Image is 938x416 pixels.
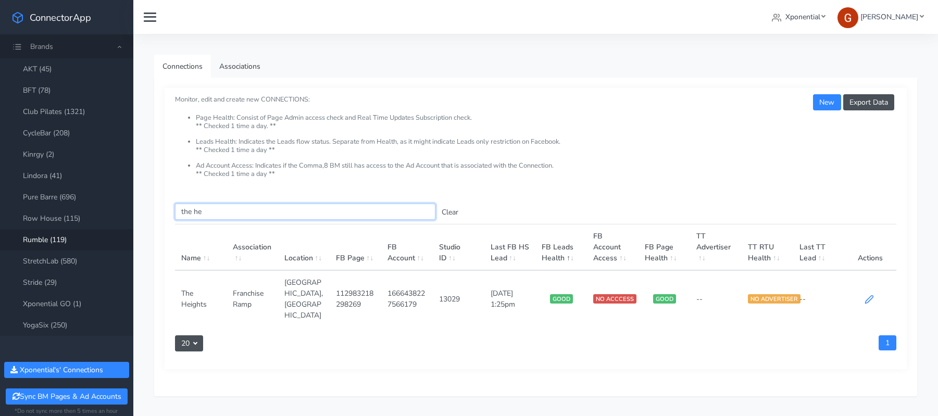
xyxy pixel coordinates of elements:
[30,42,53,52] span: Brands
[227,224,278,271] th: Association
[30,11,91,24] span: ConnectorApp
[653,294,676,304] span: GOOD
[587,224,639,271] th: FB Account Access
[433,270,484,327] td: 13029
[768,7,830,27] a: Xponential
[837,7,858,28] img: Greg Clemmons
[484,224,536,271] th: Last FB HS Lead
[833,7,928,27] a: [PERSON_NAME]
[690,224,742,271] th: TT Advertiser
[6,388,127,405] button: Sync BM Pages & Ad Accounts
[593,294,636,304] span: NO ACCCESS
[860,12,918,22] span: [PERSON_NAME]
[196,114,896,138] li: Page Health: Consist of Page Admin access check and Real Time Updates Subscription check. ** Chec...
[785,12,820,22] span: Xponential
[4,362,129,378] button: Xponential's' Connections
[639,224,690,271] th: FB Page Health
[154,55,211,78] a: Connections
[742,224,793,271] th: TT RTU Health
[211,55,269,78] a: Associations
[484,270,536,327] td: [DATE] 1:25pm
[550,294,573,304] span: GOOD
[381,224,433,271] th: FB Account
[175,270,227,327] td: The Heights
[196,162,896,178] li: Ad Account Access: Indicates if the Comma,8 BM still has access to the Ad Account that is associa...
[843,94,894,110] button: Export Data
[813,94,841,110] button: New
[793,224,845,271] th: Last TT Lead
[175,224,227,271] th: Name
[535,224,587,271] th: FB Leads Health
[278,270,330,327] td: [GEOGRAPHIC_DATA],[GEOGRAPHIC_DATA]
[435,204,465,220] button: Clear
[433,224,484,271] th: Studio ID
[278,224,330,271] th: Location
[175,204,435,220] input: enter text you want to search
[175,86,896,178] small: Monitor, edit and create new CONNECTIONS:
[227,270,278,327] td: Franchise Ramp
[196,138,896,162] li: Leads Health: Indicates the Leads flow status. Separate from Health, as it might indicate Leads o...
[330,224,381,271] th: FB Page
[175,335,203,351] button: 20
[845,224,896,271] th: Actions
[793,270,845,327] td: --
[330,270,381,327] td: 112983218298269
[690,270,742,327] td: --
[381,270,433,327] td: 1666438227566179
[879,335,896,350] a: 1
[748,294,801,304] span: NO ADVERTISER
